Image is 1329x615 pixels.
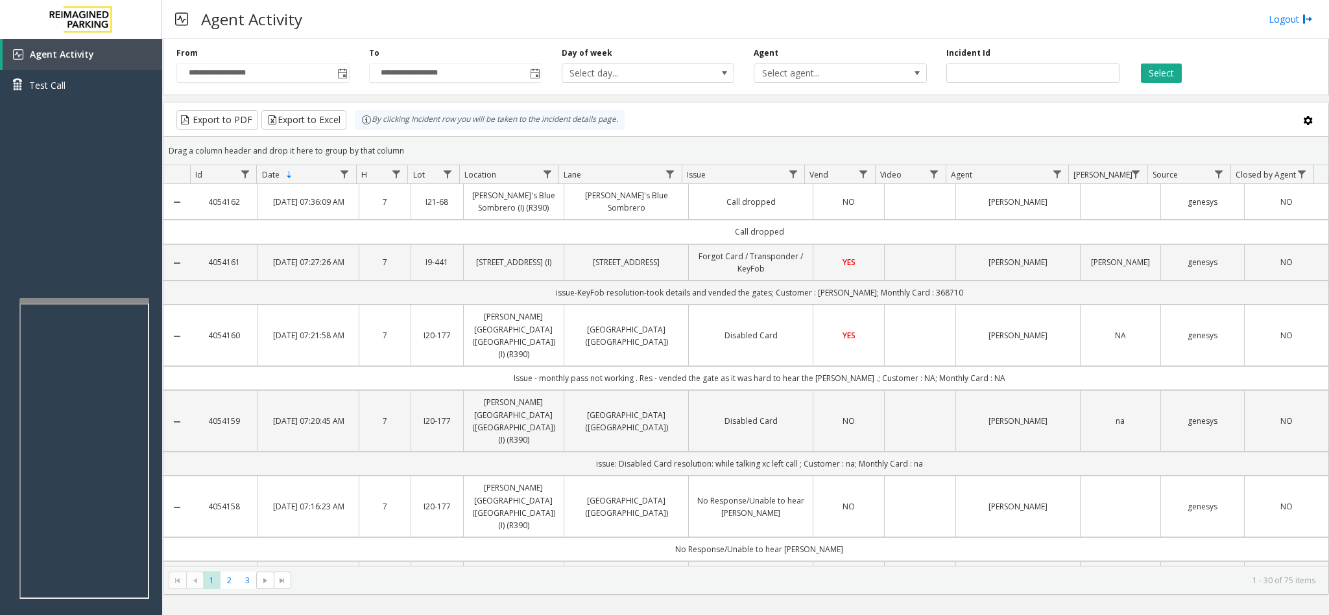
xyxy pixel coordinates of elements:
a: I20-177 [419,500,455,513]
td: Call dropped [190,220,1328,244]
a: 4054161 [198,256,250,268]
a: 7 [367,256,403,268]
a: I9-441 [419,256,455,268]
a: Agent Activity [3,39,162,70]
a: Date Filter Menu [336,165,353,183]
a: I20-177 [419,415,455,427]
a: [DATE] 07:21:58 AM [266,329,351,342]
kendo-pager-info: 1 - 30 of 75 items [299,575,1315,586]
a: Collapse Details [163,258,190,268]
a: NA [1088,329,1152,342]
a: Collapse Details [163,417,190,427]
a: 4054160 [198,329,250,342]
span: Toggle popup [527,64,542,82]
span: Vend [809,169,828,180]
a: [DATE] 07:20:45 AM [266,415,351,427]
a: Disabled Card [697,329,805,342]
label: Agent [754,47,778,59]
a: 4054158 [198,500,250,513]
span: Go to the last page [277,575,287,586]
a: 7 [367,196,403,208]
span: NO [1280,257,1293,268]
a: [STREET_ADDRESS] (I) [472,256,557,268]
span: NO [1280,330,1293,341]
a: H Filter Menu [387,165,405,183]
label: Incident Id [946,47,990,59]
span: NO [843,415,855,426]
span: Video [880,169,902,180]
a: Logout [1269,12,1313,26]
a: NO [821,415,876,427]
span: Location [464,169,496,180]
span: NO [843,501,855,512]
a: 4054162 [198,196,250,208]
a: [PERSON_NAME]'s Blue Sombrero (I) (R390) [472,189,557,214]
a: [PERSON_NAME] [964,196,1072,208]
a: genesys [1169,256,1237,268]
a: genesys [1169,500,1237,513]
a: Collapse Details [163,197,190,207]
a: Closed by Agent Filter Menu [1293,165,1311,183]
span: Sortable [284,170,294,180]
span: YES [843,257,856,268]
span: Page 1 [203,572,221,589]
span: Page 3 [239,572,256,589]
a: [GEOGRAPHIC_DATA] ([GEOGRAPHIC_DATA]) [572,409,680,434]
a: [PERSON_NAME][GEOGRAPHIC_DATA] ([GEOGRAPHIC_DATA]) (I) (R390) [472,482,557,531]
a: [PERSON_NAME] [1088,256,1152,268]
a: Forgot Card / Transponder / KeyFob [697,250,805,275]
a: Location Filter Menu [538,165,556,183]
span: Page 2 [221,572,238,589]
a: Lot Filter Menu [439,165,457,183]
a: [DATE] 07:27:26 AM [266,256,351,268]
span: Source [1153,169,1178,180]
a: Call dropped [697,196,805,208]
a: [GEOGRAPHIC_DATA] ([GEOGRAPHIC_DATA]) [572,323,680,348]
span: Agent [951,169,972,180]
a: Agent Filter Menu [1048,165,1066,183]
span: Go to the next page [256,572,274,590]
a: Disabled Card [697,415,805,427]
a: [GEOGRAPHIC_DATA] ([GEOGRAPHIC_DATA]) [572,494,680,519]
span: Lane [564,169,581,180]
a: YES [821,329,876,342]
span: NO [1280,196,1293,207]
a: NO [1252,256,1321,268]
a: [STREET_ADDRESS] [572,256,680,268]
label: To [369,47,379,59]
a: Issue Filter Menu [784,165,802,183]
a: Id Filter Menu [236,165,254,183]
a: NO [1252,500,1321,513]
div: Drag a column header and drop it here to group by that column [163,139,1328,162]
a: NO [1252,415,1321,427]
span: Date [262,169,280,180]
a: [PERSON_NAME] [964,329,1072,342]
span: Select day... [562,64,700,82]
a: Vend Filter Menu [855,165,872,183]
a: [PERSON_NAME][GEOGRAPHIC_DATA] ([GEOGRAPHIC_DATA]) (I) (R390) [472,396,557,446]
a: Parker Filter Menu [1127,165,1145,183]
span: Issue [687,169,706,180]
img: infoIcon.svg [361,115,372,125]
td: issue-KeyFob resolution-took details and vended the gates; Customer : [PERSON_NAME]; Monthly Card... [190,281,1328,305]
span: [PERSON_NAME] [1073,169,1132,180]
a: 7 [367,415,403,427]
span: NO [843,196,855,207]
button: Export to PDF [176,110,258,130]
a: No Response/Unable to hear [PERSON_NAME] [697,494,805,519]
a: [PERSON_NAME] [964,256,1072,268]
a: genesys [1169,196,1237,208]
span: Test Call [29,78,66,92]
a: I21-68 [419,196,455,208]
span: Closed by Agent [1236,169,1296,180]
td: issue: Disabled Card resolution: while talking xc left call ; Customer : na; Monthly Card : na [190,452,1328,476]
span: Agent Activity [30,48,94,60]
a: [PERSON_NAME] [964,500,1072,513]
a: [PERSON_NAME][GEOGRAPHIC_DATA] ([GEOGRAPHIC_DATA]) (I) (R390) [472,310,557,360]
a: NO [1252,329,1321,342]
a: [PERSON_NAME] [964,415,1072,427]
a: [DATE] 07:16:23 AM [266,500,351,513]
a: I20-177 [419,329,455,342]
a: Lane Filter Menu [662,165,679,183]
a: NO [1252,196,1321,208]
